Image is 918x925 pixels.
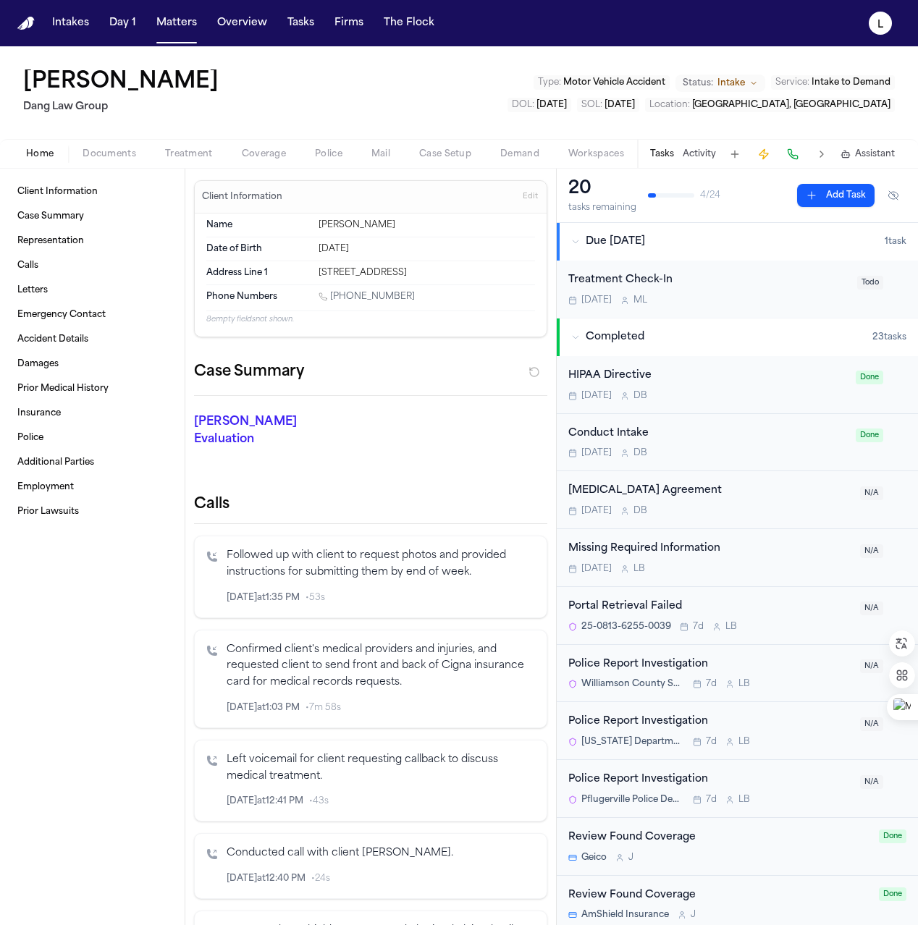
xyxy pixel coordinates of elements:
span: N/A [860,486,883,500]
span: [DATE] at 1:35 PM [227,592,300,604]
a: Client Information [12,180,173,203]
div: tasks remaining [568,202,636,214]
h3: Client Information [199,191,285,203]
dt: Address Line 1 [206,267,310,279]
span: Intake to Demand [812,78,890,87]
div: Police Report Investigation [568,656,851,673]
span: Done [856,371,883,384]
span: [DATE] [581,390,612,402]
span: Done [879,887,906,901]
div: Portal Retrieval Failed [568,599,851,615]
div: Treatment Check-In [568,272,848,289]
div: Open task: Review Found Coverage [557,818,918,876]
button: Firms [329,10,369,36]
span: M L [633,295,647,306]
a: Case Summary [12,205,173,228]
span: L B [738,794,750,806]
p: Conducted call with client [PERSON_NAME]. [227,845,535,862]
span: AmShield Insurance [581,909,669,921]
span: Pflugerville Police Department [581,794,684,806]
a: Prior Lawsuits [12,500,173,523]
span: Workspaces [568,148,624,160]
img: Finch Logo [17,17,35,30]
span: Location : [649,101,690,109]
h1: [PERSON_NAME] [23,69,219,96]
div: [DATE] [319,243,535,255]
p: Followed up with client to request photos and provided instructions for submitting them by end of... [227,548,535,581]
span: N/A [860,717,883,731]
span: D B [633,390,647,402]
button: Completed23tasks [557,318,918,356]
span: [DATE] [581,447,612,459]
div: Review Found Coverage [568,829,870,846]
span: L B [725,621,737,633]
div: Open task: Retainer Agreement [557,471,918,529]
button: Edit SOL: 2027-08-13 [577,98,639,112]
p: Confirmed client's medical providers and injuries, and requested client to send front and back of... [227,642,535,691]
a: Calls [12,254,173,277]
span: [DATE] [581,295,612,306]
span: Service : [775,78,809,87]
span: Treatment [165,148,213,160]
button: Edit Service: Intake to Demand [771,75,895,90]
span: 1 task [885,236,906,248]
button: Make a Call [783,144,803,164]
a: Insurance [12,402,173,425]
button: Add Task [725,144,745,164]
span: • 24s [311,873,330,884]
a: Additional Parties [12,451,173,474]
button: Change status from Intake [675,75,765,92]
span: Documents [83,148,136,160]
div: [PERSON_NAME] [319,219,535,231]
span: Intake [717,77,745,89]
span: • 7m 58s [306,702,341,714]
span: Mail [371,148,390,160]
span: Status: [683,77,713,89]
span: • 53s [306,592,325,604]
span: L B [633,563,645,575]
a: Home [17,17,35,30]
dt: Date of Birth [206,243,310,255]
span: Williamson County Sheriff’s Office [581,678,684,690]
span: Due [DATE] [586,235,645,249]
div: HIPAA Directive [568,368,847,384]
span: 7d [706,794,717,806]
span: Police [315,148,342,160]
a: Call 1 (512) 694-4993 [319,291,415,303]
span: 7d [693,621,704,633]
span: [DATE] [605,101,635,109]
button: Intakes [46,10,95,36]
button: Overview [211,10,273,36]
div: Review Found Coverage [568,887,870,904]
span: Coverage [242,148,286,160]
a: Employment [12,476,173,499]
a: Accident Details [12,328,173,351]
button: Due [DATE]1task [557,223,918,261]
span: 4 / 24 [700,190,720,201]
div: Missing Required Information [568,541,851,557]
div: [MEDICAL_DATA] Agreement [568,483,851,499]
span: Assistant [855,148,895,160]
a: Police [12,426,173,449]
span: D B [633,505,647,517]
span: N/A [860,601,883,615]
div: 20 [568,177,636,200]
a: Representation [12,229,173,253]
dt: Name [206,219,310,231]
a: Prior Medical History [12,377,173,400]
button: Day 1 [104,10,142,36]
span: 7d [706,736,717,748]
button: Edit Type: Motor Vehicle Accident [534,75,670,90]
h2: Case Summary [194,360,304,384]
button: Edit DOL: 2025-08-13 [508,98,571,112]
div: Police Report Investigation [568,714,851,730]
button: Edit matter name [23,69,219,96]
span: [DATE] [581,505,612,517]
span: [GEOGRAPHIC_DATA], [GEOGRAPHIC_DATA] [692,101,890,109]
span: Done [879,829,906,843]
span: J [691,909,696,921]
button: Edit Location: Round Rock, TX [645,98,895,112]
